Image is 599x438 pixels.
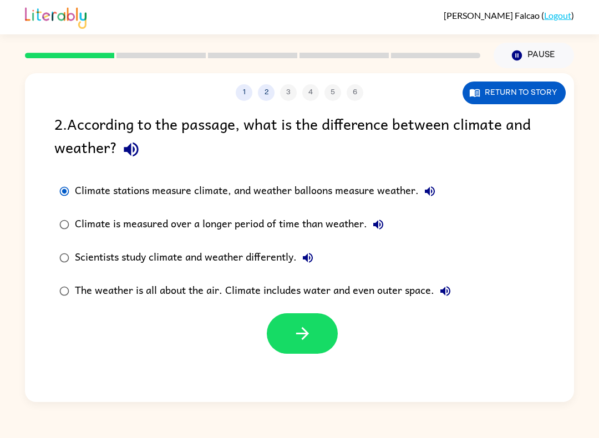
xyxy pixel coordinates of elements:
div: Scientists study climate and weather differently. [75,247,319,269]
button: Climate stations measure climate, and weather balloons measure weather. [419,180,441,202]
button: The weather is all about the air. Climate includes water and even outer space. [434,280,456,302]
span: [PERSON_NAME] Falcao [444,10,541,21]
div: ( ) [444,10,574,21]
button: Climate is measured over a longer period of time than weather. [367,213,389,236]
a: Logout [544,10,571,21]
button: Scientists study climate and weather differently. [297,247,319,269]
button: Return to story [463,82,566,104]
button: 2 [258,84,275,101]
div: 2 . According to the passage, what is the difference between climate and weather? [54,112,545,164]
button: Pause [494,43,574,68]
div: Climate stations measure climate, and weather balloons measure weather. [75,180,441,202]
div: Climate is measured over a longer period of time than weather. [75,213,389,236]
div: The weather is all about the air. Climate includes water and even outer space. [75,280,456,302]
button: 1 [236,84,252,101]
img: Literably [25,4,87,29]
